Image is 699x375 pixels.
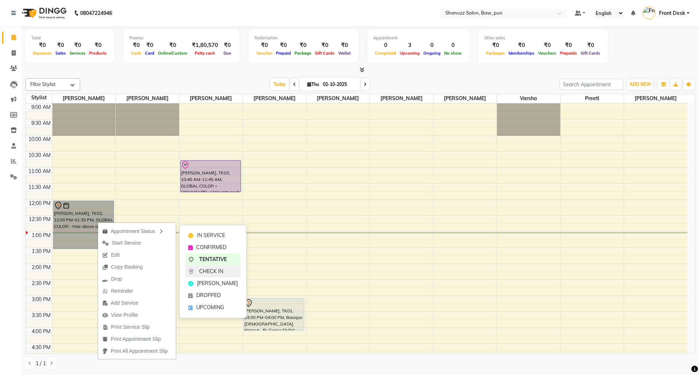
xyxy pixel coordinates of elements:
[36,360,46,367] span: 1 / 1
[102,336,108,342] img: printapt.png
[321,79,357,90] input: 2025-10-02
[274,41,293,50] div: ₹0
[30,296,52,303] div: 3:00 PM
[143,41,156,50] div: ₹0
[179,94,243,103] span: [PERSON_NAME]
[196,292,221,299] span: DROPPED
[434,94,497,103] span: [PERSON_NAME]
[579,51,602,56] span: Gift Cards
[628,79,653,90] button: ADD NEW
[313,51,336,56] span: Gift Cards
[26,94,52,102] div: Stylist
[111,275,122,283] span: Drop
[52,94,116,103] span: [PERSON_NAME]
[305,82,321,87] span: Thu
[199,268,223,275] span: CHECK IN
[54,51,68,56] span: Sales
[370,94,433,103] span: [PERSON_NAME]
[27,200,52,207] div: 12:00 PM
[87,41,108,50] div: ₹0
[196,304,224,311] span: UPCOMING
[116,94,179,103] span: [PERSON_NAME]
[30,344,52,351] div: 4:30 PM
[112,239,141,247] span: Start Service
[561,94,624,103] span: Preeti
[30,280,52,287] div: 2:30 PM
[373,41,398,50] div: 0
[398,51,422,56] span: Upcoming
[254,51,274,56] span: Voucher
[507,41,536,50] div: ₹0
[244,299,304,330] div: [PERSON_NAME], TK01, 03:00 PM-04:00 PM, Basique [DEMOGRAPHIC_DATA] Haircut - By Senior Stylist
[111,347,167,355] span: Print All Appointment Slip
[102,300,108,306] img: add-service.png
[422,51,442,56] span: Ongoing
[293,51,313,56] span: Package
[111,311,138,319] span: View Profile
[27,135,52,143] div: 10:00 AM
[373,35,463,41] div: Appointment
[30,328,52,335] div: 4:00 PM
[98,225,176,237] div: Appointment Status
[19,3,68,23] img: logo
[270,79,289,90] span: Today
[189,41,221,50] div: ₹1,80,570
[199,256,227,263] span: TENTATIVE
[111,335,161,343] span: Print Appointment Slip
[373,51,398,56] span: Completed
[31,41,54,50] div: ₹0
[254,35,352,41] div: Redemption
[102,229,108,234] img: apt_status.png
[31,51,54,56] span: Expenses
[484,51,507,56] span: Packages
[422,41,442,50] div: 0
[442,41,463,50] div: 0
[111,287,133,295] span: Reminder
[497,94,560,103] span: Varsha
[27,167,52,175] div: 11:00 AM
[111,251,120,259] span: Edit
[30,119,52,127] div: 9:30 AM
[629,82,651,87] span: ADD NEW
[156,41,189,50] div: ₹0
[442,51,463,56] span: No show
[536,41,558,50] div: ₹0
[30,312,52,319] div: 3:30 PM
[336,41,352,50] div: ₹0
[102,348,108,354] img: printall.png
[579,41,602,50] div: ₹0
[659,9,685,17] span: Front Desk
[87,51,108,56] span: Products
[111,323,150,331] span: Print Service Slip
[30,248,52,255] div: 1:30 PM
[558,41,579,50] div: ₹0
[196,244,226,251] span: CONFIRMED
[197,232,225,239] span: IN SERVICE
[558,51,579,56] span: Prepaids
[181,161,241,192] div: [PERSON_NAME], TK03, 10:45 AM-11:45 AM, GLOBAL COLOR + HIGHLIGHTS - Hair upto neck
[27,216,52,223] div: 12:30 PM
[129,35,234,41] div: Finance
[30,103,52,111] div: 9:00 AM
[156,51,189,56] span: Online/Custom
[484,41,507,50] div: ₹0
[254,41,274,50] div: ₹0
[307,94,370,103] span: [PERSON_NAME]
[31,35,108,41] div: Total
[643,7,655,19] img: Front Desk
[197,280,238,287] span: [PERSON_NAME]
[30,81,56,87] span: Filter Stylist
[313,41,336,50] div: ₹0
[507,51,536,56] span: Memberships
[80,3,112,23] b: 08047224946
[68,51,87,56] span: Services
[111,299,138,307] span: Add Service
[68,41,87,50] div: ₹0
[27,151,52,159] div: 10:30 AM
[30,232,52,239] div: 1:00 PM
[624,94,687,103] span: [PERSON_NAME]
[484,35,602,41] div: Other sales
[129,51,143,56] span: Cash
[274,51,293,56] span: Prepaid
[398,41,422,50] div: 3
